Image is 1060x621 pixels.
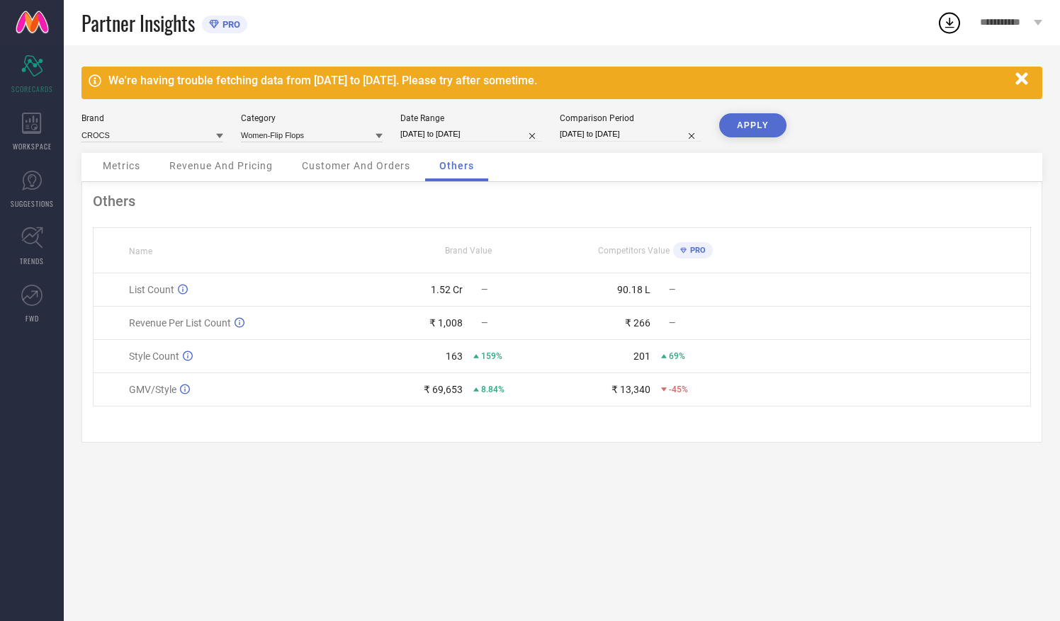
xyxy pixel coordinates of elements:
[11,84,53,94] span: SCORECARDS
[241,113,383,123] div: Category
[687,246,706,255] span: PRO
[219,19,240,30] span: PRO
[439,160,474,171] span: Others
[598,246,670,256] span: Competitors Value
[429,317,463,329] div: ₹ 1,008
[129,284,174,295] span: List Count
[13,141,52,152] span: WORKSPACE
[625,317,650,329] div: ₹ 266
[669,351,685,361] span: 69%
[719,113,786,137] button: APPLY
[129,246,152,256] span: Name
[937,10,962,35] div: Open download list
[129,351,179,362] span: Style Count
[400,113,542,123] div: Date Range
[481,285,487,295] span: —
[481,384,504,394] span: 8.84%
[129,384,176,395] span: GMV/Style
[26,313,39,324] span: FWD
[93,193,1031,210] div: Others
[617,284,650,295] div: 90.18 L
[445,246,492,256] span: Brand Value
[11,198,54,209] span: SUGGESTIONS
[481,351,502,361] span: 159%
[446,351,463,362] div: 163
[669,285,675,295] span: —
[669,318,675,328] span: —
[560,113,701,123] div: Comparison Period
[81,113,223,123] div: Brand
[431,284,463,295] div: 1.52 Cr
[400,127,542,142] input: Select date range
[424,384,463,395] div: ₹ 69,653
[129,317,231,329] span: Revenue Per List Count
[81,8,195,38] span: Partner Insights
[108,74,1008,87] div: We're having trouble fetching data from [DATE] to [DATE]. Please try after sometime.
[103,160,140,171] span: Metrics
[481,318,487,328] span: —
[611,384,650,395] div: ₹ 13,340
[669,384,688,394] span: -45%
[20,256,44,266] span: TRENDS
[560,127,701,142] input: Select comparison period
[633,351,650,362] div: 201
[169,160,273,171] span: Revenue And Pricing
[302,160,410,171] span: Customer And Orders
